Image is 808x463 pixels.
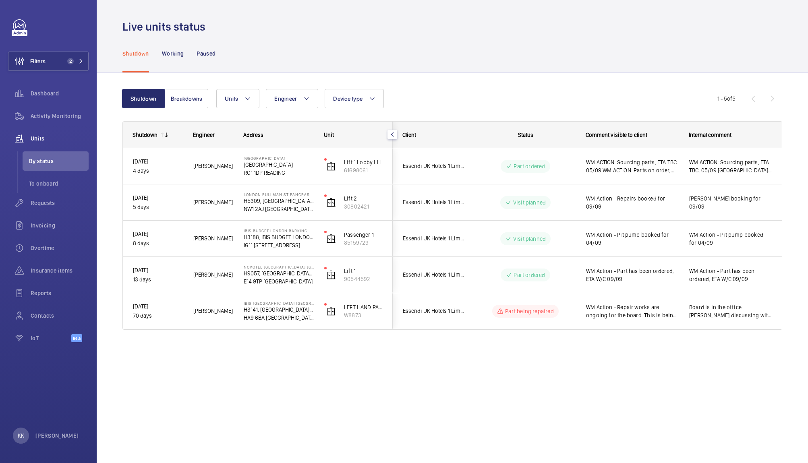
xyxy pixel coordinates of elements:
[403,306,465,316] span: Essendi UK Hotels 1 Limited
[193,161,233,171] span: [PERSON_NAME]
[31,134,89,143] span: Units
[586,231,679,247] span: WM Action - Pit pump booked for 04/09
[67,58,74,64] span: 2
[225,95,238,102] span: Units
[244,265,314,269] p: NOVOTEL [GEOGRAPHIC_DATA] [GEOGRAPHIC_DATA]
[8,52,89,71] button: Filters2
[513,198,546,207] p: Visit planned
[193,132,215,138] span: Engineer
[514,271,545,279] p: Part ordered
[122,19,210,34] h1: Live units status
[266,89,318,108] button: Engineer
[514,162,545,170] p: Part ordered
[133,229,183,239] p: [DATE]
[133,275,183,284] p: 13 days
[244,169,314,177] p: RG1 1DP READING
[326,234,336,244] img: elevator.svg
[133,157,183,166] p: [DATE]
[344,203,383,211] p: 30802421
[122,50,149,58] p: Shutdown
[165,89,208,108] button: Breakdowns
[727,95,732,102] span: of
[31,289,89,297] span: Reports
[162,50,184,58] p: Working
[244,233,314,241] p: H3188, IBIS BUDGET LONDON BARKING, [STREET_ADDRESS][PERSON_NAME]
[689,132,731,138] span: Internal comment
[244,156,314,161] p: [GEOGRAPHIC_DATA]
[333,95,363,102] span: Device type
[244,314,314,322] p: HA9 6BA [GEOGRAPHIC_DATA]
[18,432,24,440] p: KK
[71,334,82,342] span: Beta
[689,158,772,174] span: WM ACTION: Sourcing parts, ETA TBC. 05/09 [GEOGRAPHIC_DATA] WM ACTION: Parts on order, ETA 9th-10...
[689,267,772,283] span: WM Action - Part has been ordered, ETA W/C 09/09
[505,307,553,315] p: Part being repaired
[244,306,314,314] p: H3141, [GEOGRAPHIC_DATA], [GEOGRAPHIC_DATA]
[274,95,297,102] span: Engineer
[689,303,772,319] span: Board is in the office. [PERSON_NAME] discussing with [PERSON_NAME]
[244,197,314,205] p: H5309, [GEOGRAPHIC_DATA], [STREET_ADDRESS]
[326,198,336,207] img: elevator.svg
[402,132,416,138] span: Client
[193,234,233,243] span: [PERSON_NAME]
[344,194,383,203] p: Lift 2
[35,432,79,440] p: [PERSON_NAME]
[133,132,157,138] div: Shutdown
[344,239,383,247] p: 85159729
[29,157,89,165] span: By status
[244,161,314,169] p: [GEOGRAPHIC_DATA]
[326,270,336,280] img: elevator.svg
[133,266,183,275] p: [DATE]
[122,89,165,108] button: Shutdown
[244,277,314,285] p: E14 9TP [GEOGRAPHIC_DATA]
[344,303,383,311] p: LEFT HAND PASSENGER
[586,194,679,211] span: WM Action - Repairs booked for 09/09
[689,194,772,211] span: [PERSON_NAME] booking for 09/09
[133,302,183,311] p: [DATE]
[31,244,89,252] span: Overtime
[244,228,314,233] p: IBIS BUDGET LONDON BARKING
[31,89,89,97] span: Dashboard
[325,89,384,108] button: Device type
[244,205,314,213] p: NW1 2AJ [GEOGRAPHIC_DATA]
[326,306,336,316] img: elevator.svg
[193,198,233,207] span: [PERSON_NAME]
[133,311,183,320] p: 70 days
[344,275,383,283] p: 90544592
[513,235,546,243] p: Visit planned
[586,303,679,319] span: WM Action - Repair works are ongoing for the board. This is being chased and will be actioned by ...
[326,161,336,171] img: elevator.svg
[717,96,735,101] span: 1 - 5 5
[30,57,46,65] span: Filters
[586,132,647,138] span: Comment visible to client
[216,89,259,108] button: Units
[344,166,383,174] p: 61698061
[344,231,383,239] p: Passenger 1
[133,193,183,203] p: [DATE]
[133,166,183,176] p: 4 days
[244,241,314,249] p: IG11 [STREET_ADDRESS]
[133,203,183,212] p: 5 days
[133,239,183,248] p: 8 days
[403,234,465,243] span: Essendi UK Hotels 1 Limited
[193,270,233,279] span: [PERSON_NAME]
[403,270,465,279] span: Essendi UK Hotels 1 Limited
[31,312,89,320] span: Contacts
[244,269,314,277] p: H9057, [GEOGRAPHIC_DATA] [GEOGRAPHIC_DATA], [STREET_ADDRESS][PERSON_NAME]
[344,158,383,166] p: Lift 1 Lobby LH
[243,132,263,138] span: Address
[403,161,465,171] span: Essendi UK Hotels 1 Limited
[586,158,679,174] span: WM ACTION: Sourcing parts, ETA TBC. 05/09 WM ACTION: Parts on order, ETA 9th-10th. 05/09
[403,198,465,207] span: Essendi UK Hotels 1 Limited
[244,301,314,306] p: IBIS [GEOGRAPHIC_DATA] [GEOGRAPHIC_DATA]
[193,306,233,316] span: [PERSON_NAME]
[31,267,89,275] span: Insurance items
[518,132,533,138] span: Status
[31,199,89,207] span: Requests
[324,132,383,138] div: Unit
[31,221,89,229] span: Invoicing
[31,334,71,342] span: IoT
[29,180,89,188] span: To onboard
[197,50,215,58] p: Paused
[244,192,314,197] p: LONDON PULLMAN ST PANCRAS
